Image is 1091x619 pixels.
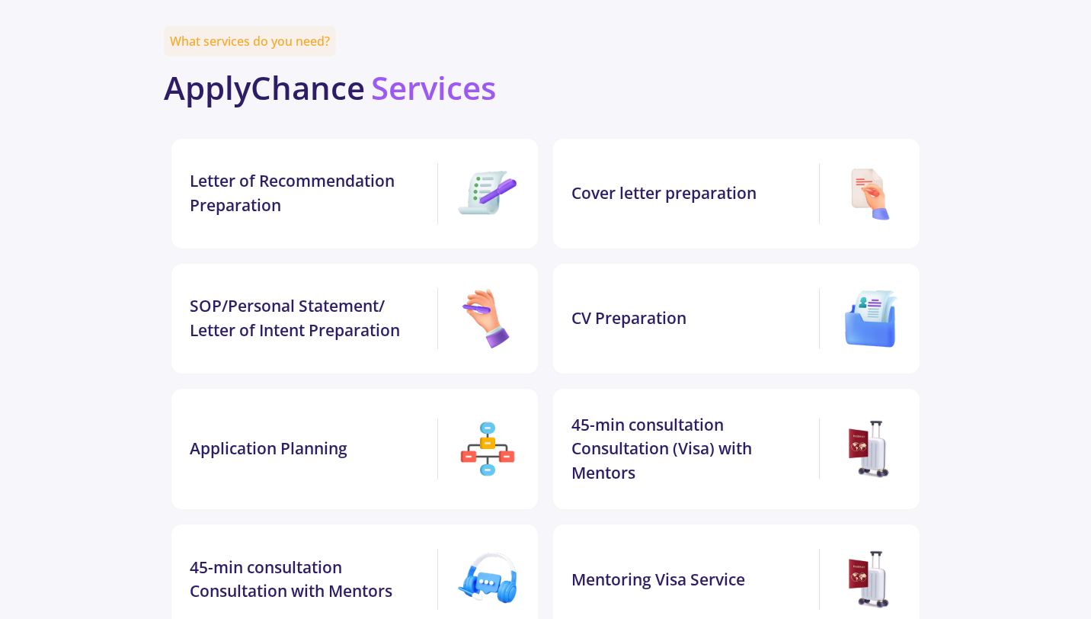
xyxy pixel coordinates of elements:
div: 45-min consultation Consultation with Mentors [190,556,431,604]
div: Application Planning [190,437,431,461]
b: ApplyChance [164,66,365,109]
div: Cover letter preparation [571,181,813,206]
div: CV Preparation [571,306,813,331]
div: SOP/Personal Statement/ Letter of Intent Preparation [190,294,431,342]
div: 45-min consultation Consultation (Visa) with Mentors [571,413,813,486]
span: What services do you need? [164,26,336,56]
div: Mentoring Visa Service [571,568,813,592]
div: Letter of Recommendation Preparation [190,169,431,217]
b: Services [371,66,496,109]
